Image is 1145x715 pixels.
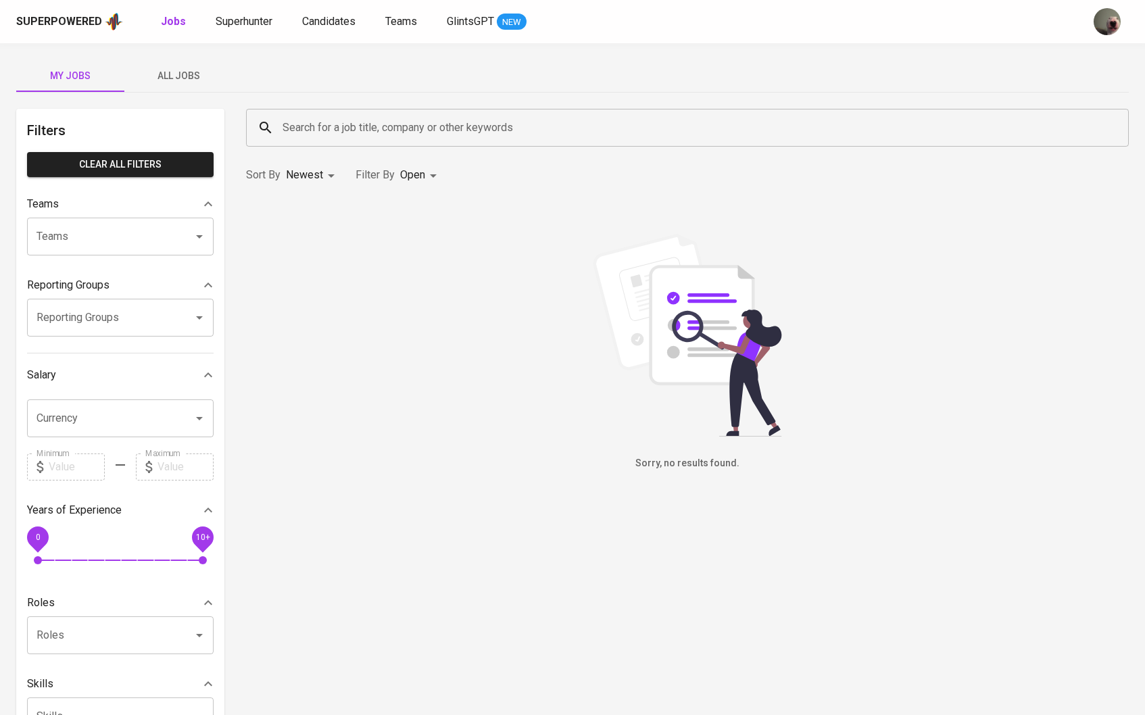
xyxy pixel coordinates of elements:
div: Open [400,163,441,188]
span: All Jobs [132,68,224,84]
h6: Filters [27,120,214,141]
div: Years of Experience [27,497,214,524]
div: Skills [27,670,214,697]
span: Clear All filters [38,156,203,173]
p: Salary [27,367,56,383]
img: aji.muda@glints.com [1094,8,1121,35]
b: Jobs [161,15,186,28]
span: Teams [385,15,417,28]
button: Clear All filters [27,152,214,177]
img: app logo [105,11,123,32]
p: Teams [27,196,59,212]
span: Superhunter [216,15,272,28]
span: NEW [497,16,527,29]
span: My Jobs [24,68,116,84]
div: Teams [27,191,214,218]
p: Sort By [246,167,281,183]
img: file_searching.svg [586,234,789,437]
input: Value [157,453,214,480]
a: Jobs [161,14,189,30]
p: Reporting Groups [27,277,109,293]
div: Salary [27,362,214,389]
span: Open [400,168,425,181]
p: Roles [27,595,55,611]
button: Open [190,227,209,246]
input: Value [49,453,105,480]
a: Candidates [302,14,358,30]
div: Reporting Groups [27,272,214,299]
div: Newest [286,163,339,188]
a: GlintsGPT NEW [447,14,527,30]
p: Filter By [356,167,395,183]
button: Open [190,409,209,428]
h6: Sorry, no results found. [246,456,1129,471]
button: Open [190,308,209,327]
a: Superhunter [216,14,275,30]
div: Roles [27,589,214,616]
p: Skills [27,676,53,692]
p: Newest [286,167,323,183]
span: GlintsGPT [447,15,494,28]
span: Candidates [302,15,356,28]
span: 0 [35,532,40,541]
div: Superpowered [16,14,102,30]
button: Open [190,626,209,645]
a: Teams [385,14,420,30]
p: Years of Experience [27,502,122,518]
span: 10+ [195,532,210,541]
a: Superpoweredapp logo [16,11,123,32]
